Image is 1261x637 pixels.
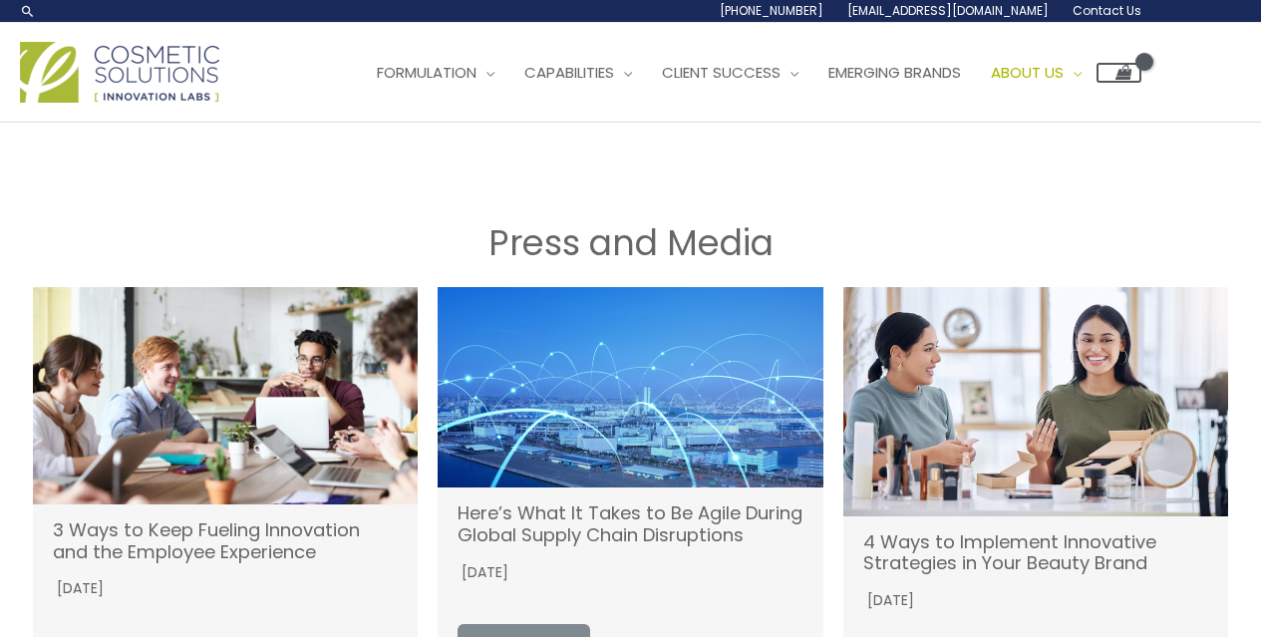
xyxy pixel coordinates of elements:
h1: Press and Media [33,218,1229,267]
span: Client Success [662,62,781,83]
a: About Us [976,43,1097,103]
a: 3 Ways to Keep Fueling Innovation and the Employee Experience (opens in a new tab) [53,517,360,564]
span: Capabilities [524,62,614,83]
span: [EMAIL_ADDRESS][DOMAIN_NAME] [847,2,1049,19]
nav: Site Navigation [347,43,1141,103]
img: 3 Ways to Keep Fueling Innovation and the Employee Experience [33,287,419,503]
time: [DATE] [863,589,914,612]
span: Emerging Brands [828,62,961,83]
span: Formulation [377,62,476,83]
a: Formulation [362,43,509,103]
span: About Us [991,62,1064,83]
img: Cosmetic Solutions Logo [20,42,219,103]
time: [DATE] [53,577,104,600]
a: Search icon link [20,3,36,19]
a: View Shopping Cart, empty [1097,63,1141,83]
span: Contact Us [1073,2,1141,19]
a: Here’s What It Takes to Be Agile During Global Supply Chain Disruptions [458,500,802,547]
a: (opens in a new tab) [33,287,419,503]
time: [DATE] [458,561,508,584]
a: 4 Ways to Implement Innovative Strategies in Your Beauty Brand [863,529,1156,576]
a: Client Success [647,43,813,103]
a: Capabilities [509,43,647,103]
a: Emerging Brands [813,43,976,103]
a: (opens in a new tab) [438,287,823,487]
span: [PHONE_NUMBER] [720,2,823,19]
